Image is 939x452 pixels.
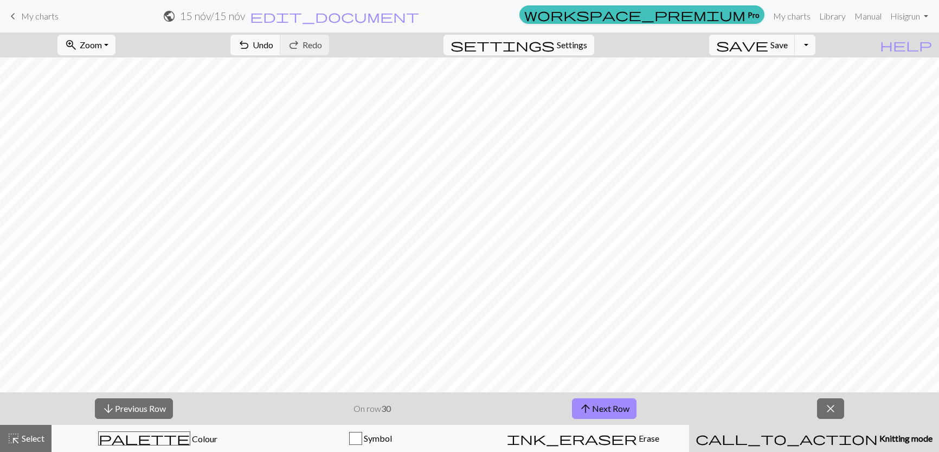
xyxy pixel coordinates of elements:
button: Undo [230,35,281,55]
span: Symbol [362,433,392,443]
strong: 30 [381,403,391,414]
span: call_to_action [696,431,878,446]
button: Knitting mode [689,425,939,452]
span: Select [20,433,44,443]
button: Erase [477,425,689,452]
span: keyboard_arrow_left [7,9,20,24]
span: close [824,401,837,416]
span: Erase [637,433,659,443]
span: My charts [21,11,59,21]
button: Colour [52,425,264,452]
span: highlight_alt [7,431,20,446]
span: Undo [253,40,273,50]
span: palette [99,431,190,446]
a: Pro [519,5,764,24]
span: public [163,9,176,24]
i: Settings [451,38,555,51]
button: Previous Row [95,398,173,419]
span: undo [237,37,250,53]
span: arrow_downward [102,401,115,416]
span: Save [770,40,788,50]
button: Save [709,35,795,55]
button: Symbol [264,425,477,452]
a: My charts [769,5,815,27]
span: Zoom [80,40,102,50]
h2: 15 nóv / 15 nóv [180,10,245,22]
a: Hisigrun [886,5,932,27]
p: On row [353,402,391,415]
span: arrow_upward [579,401,592,416]
span: Settings [557,38,587,51]
a: My charts [7,7,59,25]
a: Library [815,5,850,27]
span: save [716,37,768,53]
a: Manual [850,5,886,27]
span: workspace_premium [524,7,745,22]
span: edit_document [250,9,419,24]
span: Colour [190,434,217,444]
span: help [880,37,932,53]
span: settings [451,37,555,53]
span: zoom_in [65,37,78,53]
button: SettingsSettings [443,35,594,55]
span: Knitting mode [878,433,932,443]
button: Zoom [57,35,115,55]
span: ink_eraser [507,431,637,446]
button: Next Row [572,398,636,419]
